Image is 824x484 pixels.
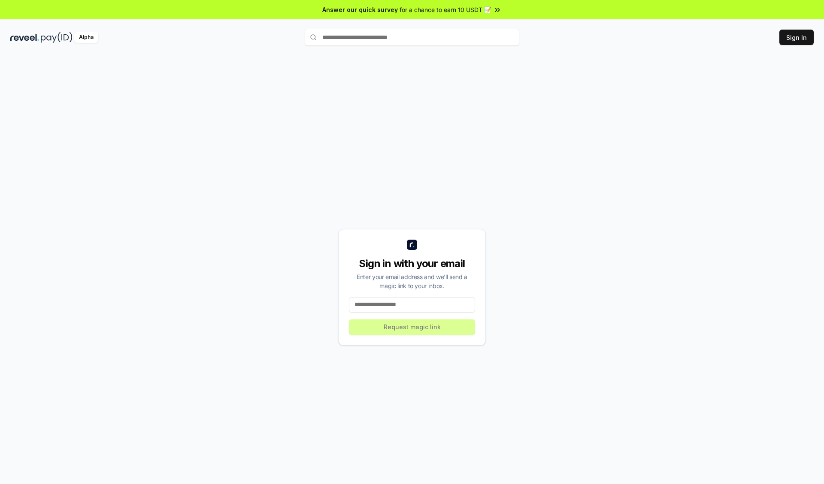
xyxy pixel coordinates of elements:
img: logo_small [407,240,417,250]
div: Sign in with your email [349,257,475,271]
img: reveel_dark [10,32,39,43]
button: Sign In [779,30,814,45]
img: pay_id [41,32,73,43]
div: Alpha [74,32,98,43]
span: Answer our quick survey [322,5,398,14]
div: Enter your email address and we’ll send a magic link to your inbox. [349,272,475,290]
span: for a chance to earn 10 USDT 📝 [400,5,491,14]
